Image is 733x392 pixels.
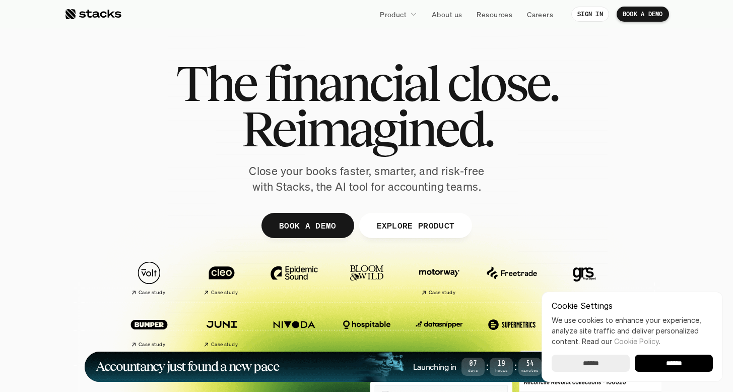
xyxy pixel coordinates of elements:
[471,5,518,23] a: Resources
[614,337,659,346] a: Cookie Policy
[96,361,280,372] h1: Accountancy just found a new pace
[429,290,455,296] h2: Case study
[518,361,542,367] span: 54
[521,5,559,23] a: Careers
[408,256,471,300] a: Case study
[413,361,456,372] h4: Launching in
[623,11,663,18] p: BOOK A DEMO
[139,342,165,348] h2: Case study
[118,308,180,352] a: Case study
[190,256,253,300] a: Case study
[261,213,354,238] a: BOOK A DEMO
[485,361,490,372] strong: :
[264,61,438,106] span: financial
[359,213,472,238] a: EXPLORE PRODUCT
[241,163,493,195] p: Close your books faster, smarter, and risk-free with Stacks, the AI tool for accounting teams.
[176,61,256,106] span: The
[571,7,609,22] a: SIGN IN
[447,61,558,106] span: close.
[461,361,485,367] span: 07
[426,5,468,23] a: About us
[118,256,180,300] a: Case study
[513,361,518,372] strong: :
[552,302,713,310] p: Cookie Settings
[461,369,485,372] span: Days
[376,218,454,233] p: EXPLORE PRODUCT
[577,11,603,18] p: SIGN IN
[211,290,238,296] h2: Case study
[241,106,492,151] span: Reimagined.
[490,361,513,367] span: 19
[432,9,462,20] p: About us
[85,352,649,382] a: Accountancy just found a new paceLaunching in07Days:19Hours:54Minutes:36SecondsLEARN MORE
[380,9,407,20] p: Product
[527,9,553,20] p: Careers
[552,315,713,347] p: We use cookies to enhance your experience, analyze site traffic and deliver personalized content.
[617,7,669,22] a: BOOK A DEMO
[518,369,542,372] span: Minutes
[190,308,253,352] a: Case study
[582,337,660,346] span: Read our .
[139,290,165,296] h2: Case study
[490,369,513,372] span: Hours
[279,218,336,233] p: BOOK A DEMO
[477,9,512,20] p: Resources
[211,342,238,348] h2: Case study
